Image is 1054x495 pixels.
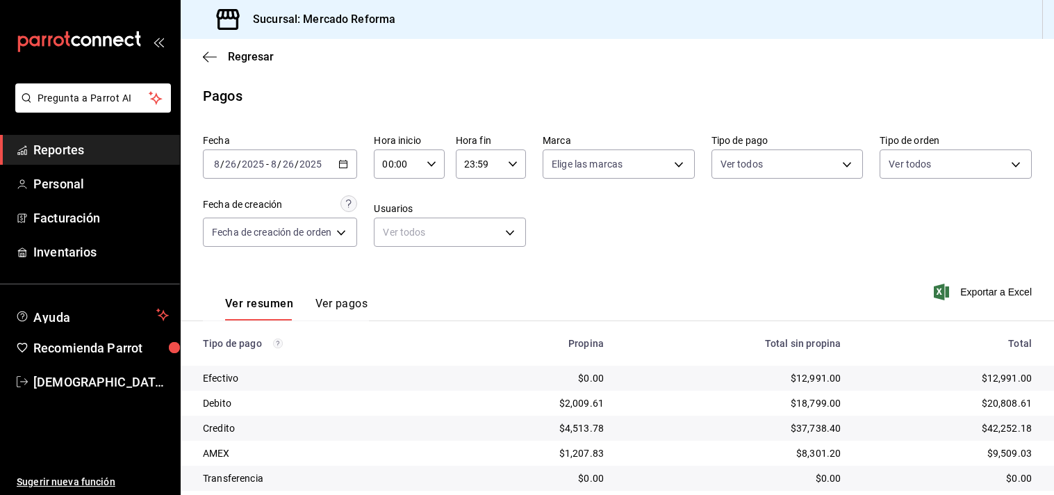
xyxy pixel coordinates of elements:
[270,159,277,170] input: --
[33,373,169,391] span: [DEMOGRAPHIC_DATA] De la [PERSON_NAME]
[626,396,841,410] div: $18,799.00
[626,471,841,485] div: $0.00
[626,371,841,385] div: $12,991.00
[203,396,443,410] div: Debito
[203,421,443,435] div: Credito
[720,157,763,171] span: Ver todos
[295,159,299,170] span: /
[465,471,604,485] div: $0.00
[33,175,169,193] span: Personal
[33,140,169,159] span: Reportes
[220,159,224,170] span: /
[33,243,169,261] span: Inventarios
[203,446,443,460] div: AMEX
[880,136,1032,145] label: Tipo de orden
[863,446,1032,460] div: $9,509.03
[863,396,1032,410] div: $20,808.61
[266,159,269,170] span: -
[242,11,395,28] h3: Sucursal: Mercado Reforma
[212,225,331,239] span: Fecha de creación de orden
[626,446,841,460] div: $8,301.20
[237,159,241,170] span: /
[863,338,1032,349] div: Total
[277,159,281,170] span: /
[33,307,151,323] span: Ayuda
[203,338,443,349] div: Tipo de pago
[33,209,169,227] span: Facturación
[552,157,623,171] span: Elige las marcas
[203,371,443,385] div: Efectivo
[273,339,283,348] svg: Los pagos realizados con Pay y otras terminales son montos brutos.
[465,371,604,385] div: $0.00
[213,159,220,170] input: --
[224,159,237,170] input: --
[225,297,293,320] button: Ver resumen
[203,50,274,63] button: Regresar
[465,396,604,410] div: $2,009.61
[203,136,357,145] label: Fecha
[465,338,604,349] div: Propina
[315,297,368,320] button: Ver pagos
[456,136,526,145] label: Hora fin
[543,136,695,145] label: Marca
[937,284,1032,300] button: Exportar a Excel
[374,218,526,247] div: Ver todos
[863,421,1032,435] div: $42,252.18
[626,338,841,349] div: Total sin propina
[465,446,604,460] div: $1,207.83
[203,86,242,106] div: Pagos
[626,421,841,435] div: $37,738.40
[33,339,169,357] span: Recomienda Parrot
[863,471,1032,485] div: $0.00
[241,159,265,170] input: ----
[225,297,368,320] div: navigation tabs
[17,475,169,489] span: Sugerir nueva función
[863,371,1032,385] div: $12,991.00
[38,91,149,106] span: Pregunta a Parrot AI
[299,159,322,170] input: ----
[711,136,864,145] label: Tipo de pago
[374,204,526,213] label: Usuarios
[15,83,171,113] button: Pregunta a Parrot AI
[282,159,295,170] input: --
[889,157,931,171] span: Ver todos
[465,421,604,435] div: $4,513.78
[10,101,171,115] a: Pregunta a Parrot AI
[203,197,282,212] div: Fecha de creación
[228,50,274,63] span: Regresar
[153,36,164,47] button: open_drawer_menu
[203,471,443,485] div: Transferencia
[374,136,444,145] label: Hora inicio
